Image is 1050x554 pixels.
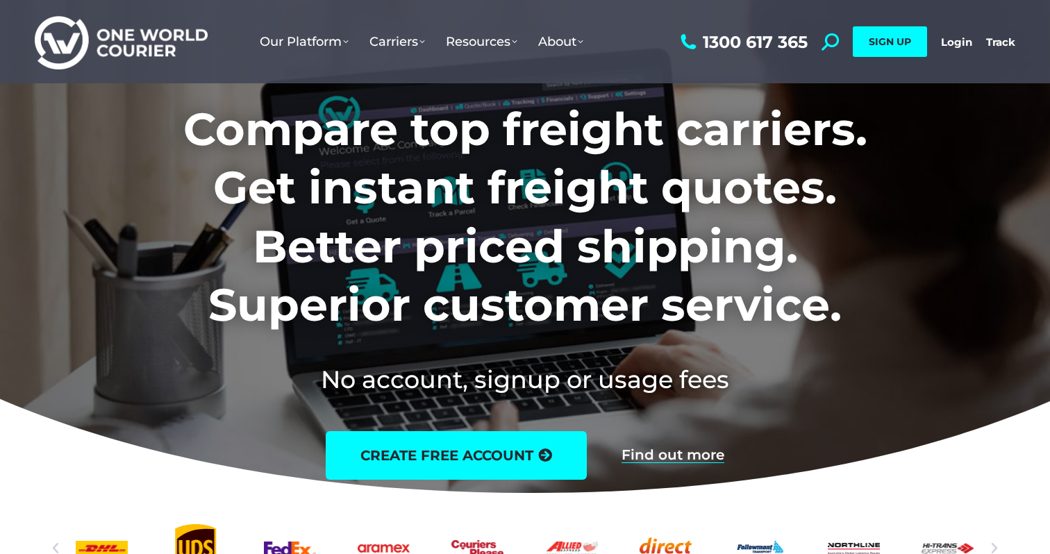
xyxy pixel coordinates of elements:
a: SIGN UP [853,26,927,57]
a: Login [941,35,972,49]
span: SIGN UP [869,35,911,48]
a: About [528,20,594,63]
a: Our Platform [249,20,359,63]
span: About [538,34,583,49]
a: Resources [435,20,528,63]
a: Carriers [359,20,435,63]
a: 1300 617 365 [677,33,808,51]
h1: Compare top freight carriers. Get instant freight quotes. Better priced shipping. Superior custom... [92,100,959,335]
span: Carriers [369,34,425,49]
h2: No account, signup or usage fees [92,362,959,396]
span: Our Platform [260,34,349,49]
img: One World Courier [35,14,208,70]
a: Track [986,35,1015,49]
span: Resources [446,34,517,49]
a: Find out more [622,448,724,463]
a: create free account [326,431,587,480]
